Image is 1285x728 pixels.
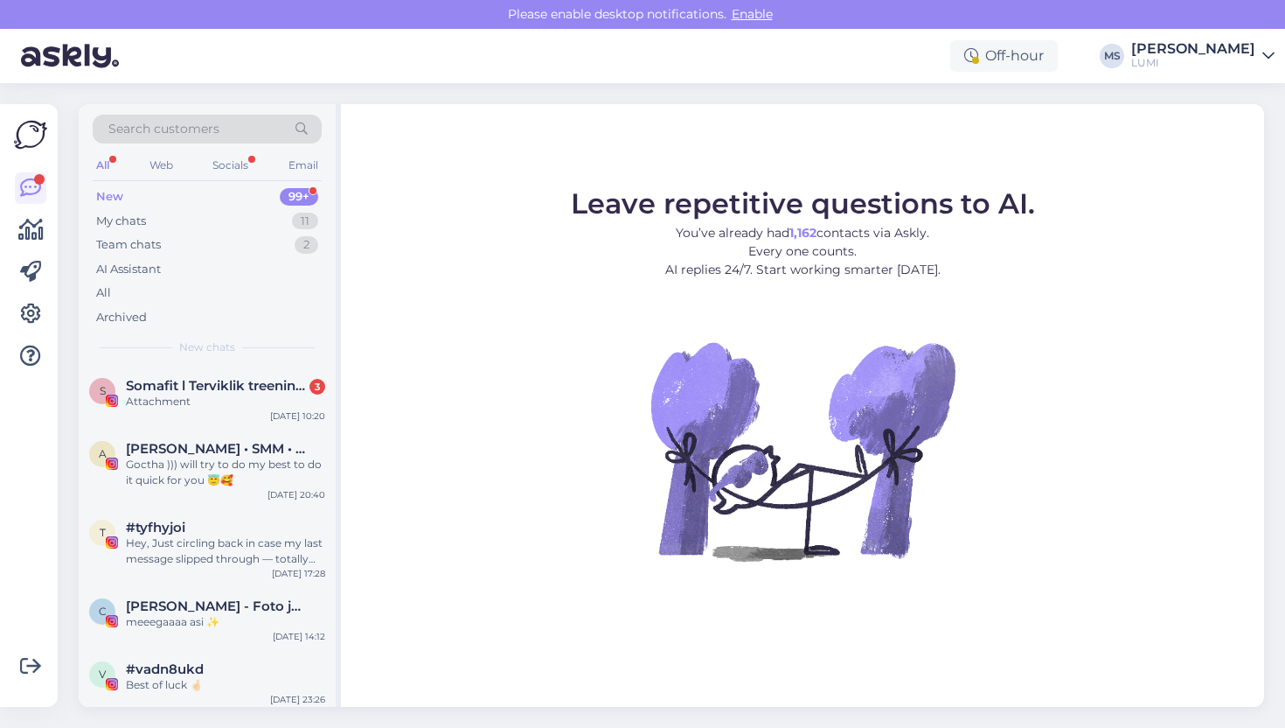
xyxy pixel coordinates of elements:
div: All [96,284,111,302]
span: Somafit l Terviklik treeningplatvorm naistele [126,378,308,394]
div: MS [1100,44,1124,68]
div: All [93,154,113,177]
div: Hey, Just circling back in case my last message slipped through — totally understand how hectic t... [126,535,325,567]
span: Enable [726,6,778,22]
div: Off-hour [950,40,1058,72]
div: AI Assistant [96,261,161,278]
div: 2 [295,236,318,254]
span: Anna Krapane • SMM • Съемка рилс и фото • Маркетинг • Riga 🇺🇦 [126,441,308,457]
div: 11 [292,213,318,230]
div: My chats [96,213,146,230]
div: Socials [209,154,252,177]
div: Goctha ))) will try to do my best to do it quick for you 😇🥰 [126,457,325,488]
span: A [99,447,107,460]
span: #vadn8ukd [126,661,204,677]
div: Team chats [96,236,161,254]
div: [DATE] 23:26 [270,693,325,706]
span: #tyfhyjoi [126,520,185,535]
div: [DATE] 20:40 [267,488,325,501]
div: Best of luck 🤞🏻 [126,677,325,693]
span: Search customers [108,120,219,138]
img: No Chat active [645,293,960,608]
div: Archived [96,309,147,326]
div: [PERSON_NAME] [1131,42,1255,56]
div: 99+ [280,188,318,206]
div: Web [146,154,177,177]
div: New [96,188,123,206]
div: [DATE] 17:28 [272,567,325,580]
span: t [100,526,106,539]
img: Askly Logo [14,118,47,151]
b: 1,162 [789,225,816,241]
div: Attachment [126,394,325,409]
span: C [99,605,107,618]
span: v [99,668,106,681]
div: [DATE] 14:12 [273,630,325,643]
span: S [100,384,106,397]
div: [DATE] 10:20 [270,409,325,423]
span: New chats [179,339,235,355]
p: You’ve already had contacts via Askly. Every one counts. AI replies 24/7. Start working smarter [... [571,224,1035,279]
div: meeegaaaa asi ✨ [126,614,325,630]
a: [PERSON_NAME]LUMI [1131,42,1275,70]
div: Email [285,154,322,177]
div: LUMI [1131,56,1255,70]
div: 3 [309,379,325,395]
span: Carolyn Niitla - Foto ja video [126,598,308,614]
span: Leave repetitive questions to AI. [571,186,1035,220]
